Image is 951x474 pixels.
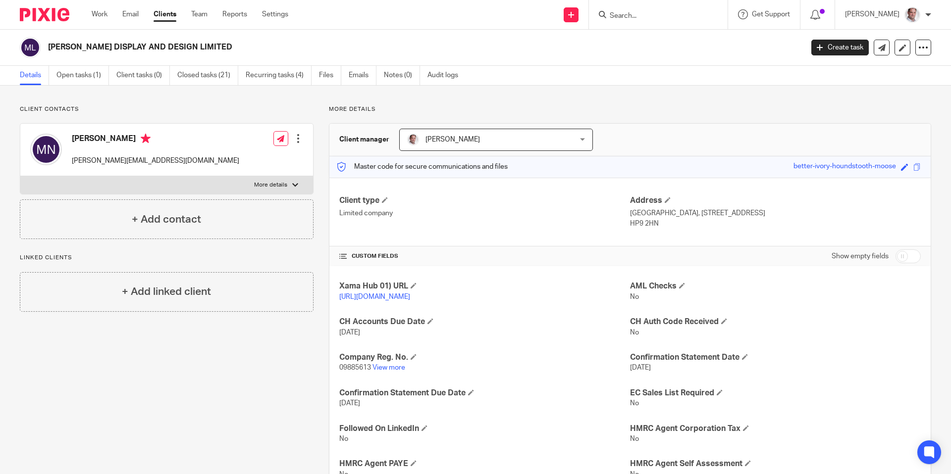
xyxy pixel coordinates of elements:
a: Details [20,66,49,85]
h4: + Add linked client [122,284,211,299]
a: Closed tasks (21) [177,66,238,85]
img: Munro%20Partners-3202.jpg [407,134,419,145]
h3: Client manager [339,135,389,144]
h4: Followed On LinkedIn [339,424,630,434]
p: Client contacts [20,105,314,113]
input: Search [609,12,698,21]
a: View more [372,364,405,371]
a: Create task [811,40,869,55]
i: Primary [141,134,151,143]
a: [URL][DOMAIN_NAME] [339,293,410,300]
h4: Xama Hub 01) URL [339,281,630,291]
span: [DATE] [339,329,360,336]
p: More details [254,181,287,189]
span: [DATE] [339,400,360,407]
h4: AML Checks [630,281,921,291]
span: No [630,400,639,407]
span: No [630,435,639,442]
h4: Confirmation Statement Due Date [339,388,630,398]
span: Get Support [752,11,790,18]
h4: HMRC Agent Self Assessment [630,459,921,469]
h4: + Add contact [132,212,201,227]
p: [PERSON_NAME][EMAIL_ADDRESS][DOMAIN_NAME] [72,156,239,166]
span: No [339,435,348,442]
p: Limited company [339,208,630,218]
a: Work [92,9,107,19]
div: better-ivory-houndstooth-moose [793,161,896,173]
a: Team [191,9,208,19]
a: Email [122,9,139,19]
span: 09885613 [339,364,371,371]
a: Files [319,66,341,85]
h4: Client type [339,195,630,206]
p: More details [329,105,931,113]
img: Pixie [20,8,69,21]
h4: Address [630,195,921,206]
span: [PERSON_NAME] [425,136,480,143]
a: Notes (0) [384,66,420,85]
h4: EC Sales List Required [630,388,921,398]
a: Open tasks (1) [56,66,109,85]
h4: [PERSON_NAME] [72,134,239,146]
span: [DATE] [630,364,651,371]
h4: HMRC Agent PAYE [339,459,630,469]
h4: HMRC Agent Corporation Tax [630,424,921,434]
p: Linked clients [20,254,314,262]
p: HP9 2HN [630,219,921,229]
p: [GEOGRAPHIC_DATA], [STREET_ADDRESS] [630,208,921,218]
a: Client tasks (0) [116,66,170,85]
a: Recurring tasks (4) [246,66,312,85]
h4: CH Auth Code Received [630,317,921,327]
a: Audit logs [427,66,466,85]
span: No [630,293,639,300]
h4: CH Accounts Due Date [339,317,630,327]
img: svg%3E [20,37,41,58]
a: Emails [349,66,376,85]
h4: CUSTOM FIELDS [339,252,630,260]
h4: Company Reg. No. [339,352,630,363]
a: Settings [262,9,288,19]
span: No [630,329,639,336]
img: svg%3E [30,134,62,165]
p: [PERSON_NAME] [845,9,899,19]
a: Clients [154,9,176,19]
img: Munro%20Partners-3202.jpg [904,7,920,23]
a: Reports [222,9,247,19]
p: Master code for secure communications and files [337,162,508,172]
h4: Confirmation Statement Date [630,352,921,363]
label: Show empty fields [832,251,889,261]
h2: [PERSON_NAME] DISPLAY AND DESIGN LIMITED [48,42,647,52]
